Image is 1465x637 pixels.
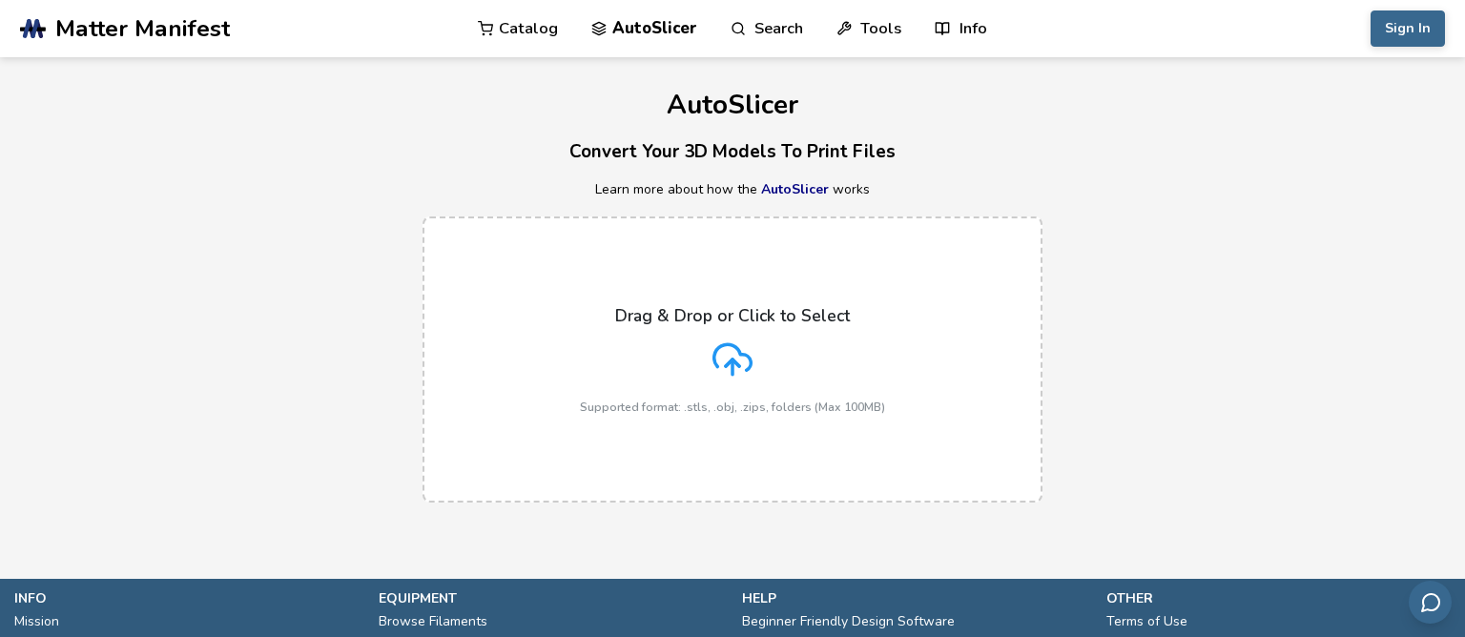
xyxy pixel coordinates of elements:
p: info [14,588,360,608]
p: help [742,588,1087,608]
button: Sign In [1371,10,1445,47]
a: Beginner Friendly Design Software [742,608,955,635]
p: Drag & Drop or Click to Select [615,306,850,325]
a: Browse Filaments [379,608,487,635]
span: Matter Manifest [55,15,230,42]
button: Send feedback via email [1409,581,1452,624]
p: equipment [379,588,724,608]
p: Supported format: .stls, .obj, .zips, folders (Max 100MB) [580,401,885,414]
a: Mission [14,608,59,635]
a: AutoSlicer [761,180,829,198]
a: Terms of Use [1106,608,1187,635]
p: other [1106,588,1452,608]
